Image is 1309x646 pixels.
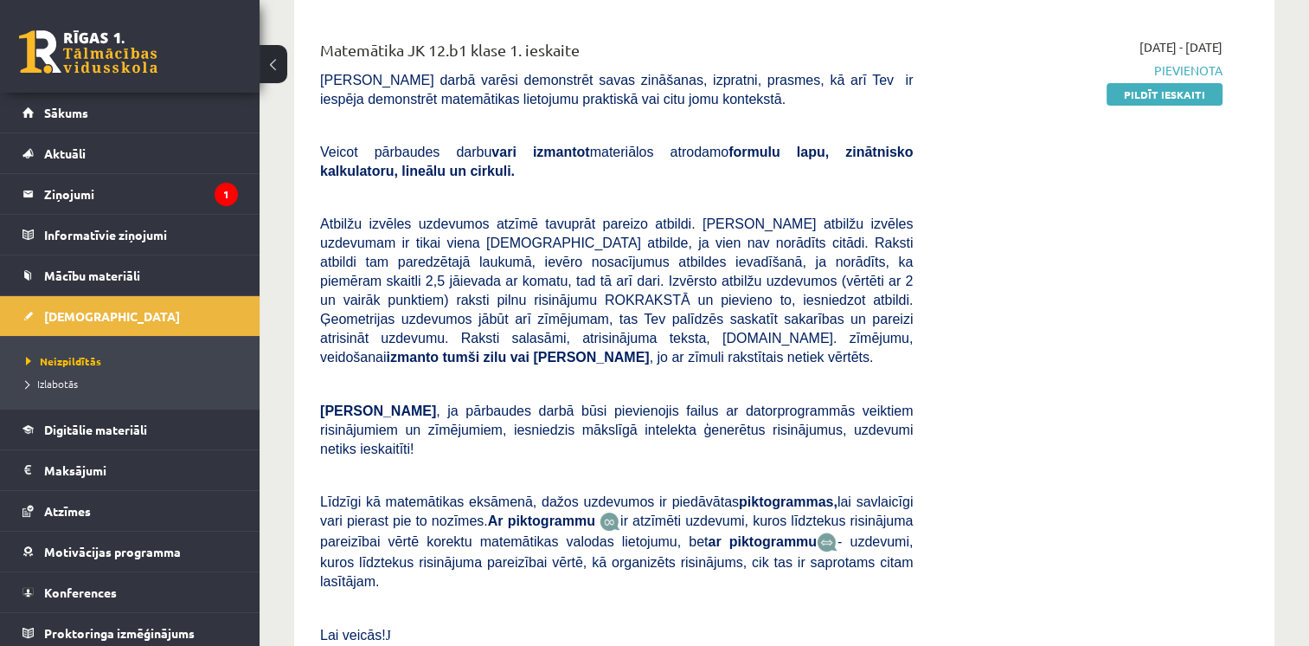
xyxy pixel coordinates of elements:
[387,350,439,365] b: izmanto
[44,503,91,519] span: Atzīmes
[44,268,140,283] span: Mācību materiāli
[491,145,589,159] b: vari izmantot
[44,145,86,161] span: Aktuāli
[44,215,238,255] legend: Informatīvie ziņojumi
[26,376,242,391] a: Izlabotās
[739,494,837,509] b: piktogrammas,
[44,585,117,600] span: Konferences
[320,145,913,178] span: Veicot pārbaudes darbu materiālos atrodamo
[939,61,1222,80] span: Pievienota
[708,534,817,549] b: ar piktogrammu
[320,628,386,643] span: Lai veicās!
[44,544,181,559] span: Motivācijas programma
[1107,83,1222,106] a: Pildīt ieskaiti
[22,255,238,295] a: Mācību materiāli
[320,494,913,528] span: Līdzīgi kā matemātikas eksāmenā, dažos uzdevumos ir piedāvātas lai savlaicīgi vari pierast pie to...
[22,572,238,612] a: Konferences
[44,308,180,324] span: [DEMOGRAPHIC_DATA]
[44,450,238,490] legend: Maksājumi
[817,533,837,552] img: wKvN42sLe3LLwAAAABJRU5ErkJggg==
[22,174,238,214] a: Ziņojumi1
[1139,38,1222,56] span: [DATE] - [DATE]
[26,354,101,368] span: Neizpildītās
[600,512,620,532] img: JfuEzvunn4EvwAAAAASUVORK5CYII=
[22,491,238,531] a: Atzīmes
[488,514,595,528] b: Ar piktogrammu
[386,628,391,643] span: J
[320,534,913,589] span: - uzdevumi, kuros līdztekus risinājuma pareizībai vērtē, kā organizēts risinājums, cik tas ir sap...
[320,404,913,456] span: , ja pārbaudes darbā būsi pievienojis failus ar datorprogrammās veiktiem risinājumiem un zīmējumi...
[19,30,157,74] a: Rīgas 1. Tālmācības vidusskola
[44,174,238,214] legend: Ziņojumi
[320,38,913,70] div: Matemātika JK 12.b1 klase 1. ieskaite
[22,93,238,132] a: Sākums
[44,422,147,437] span: Digitālie materiāli
[44,105,88,120] span: Sākums
[22,410,238,449] a: Digitālie materiāli
[22,296,238,336] a: [DEMOGRAPHIC_DATA]
[215,183,238,206] i: 1
[320,216,913,365] span: Atbilžu izvēles uzdevumos atzīmē tavuprāt pareizo atbildi. [PERSON_NAME] atbilžu izvēles uzdevuma...
[44,625,195,641] span: Proktoringa izmēģinājums
[22,133,238,173] a: Aktuāli
[22,215,238,255] a: Informatīvie ziņojumi
[22,450,238,490] a: Maksājumi
[22,532,238,572] a: Motivācijas programma
[320,145,913,178] b: formulu lapu, zinātnisko kalkulatoru, lineālu un cirkuli.
[320,404,436,418] span: [PERSON_NAME]
[26,353,242,369] a: Neizpildītās
[442,350,649,365] b: tumši zilu vai [PERSON_NAME]
[320,73,913,107] span: [PERSON_NAME] darbā varēsi demonstrēt savas zināšanas, izpratni, prasmes, kā arī Tev ir iespēja d...
[26,377,78,391] span: Izlabotās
